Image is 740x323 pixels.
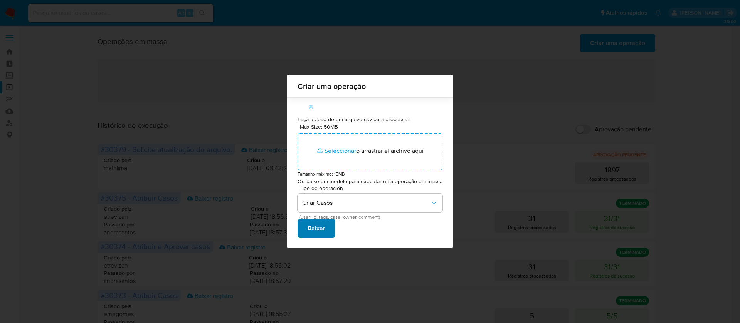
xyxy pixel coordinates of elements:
[298,116,442,124] p: Faça upload de um arquivo csv para processar:
[299,215,444,219] span: (user_id, tags, case_owner, comment)
[298,82,442,90] span: Criar uma operação
[308,220,325,237] span: Baixar
[298,219,335,238] button: Baixar
[298,171,345,177] small: Tamanho máximo: 15MB
[298,178,442,186] p: Ou baixe um modelo para executar uma operação em massa
[300,123,338,130] label: Max Size: 50MB
[298,194,442,212] button: Criar Casos
[299,186,444,191] span: Tipo de operación
[302,199,430,207] span: Criar Casos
